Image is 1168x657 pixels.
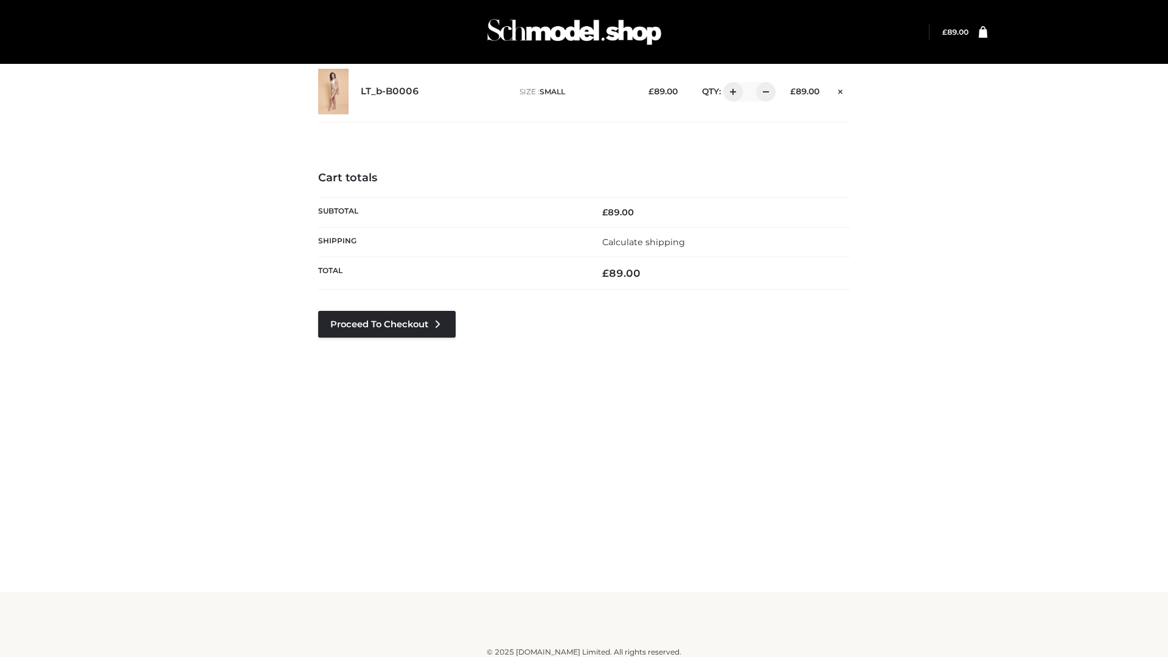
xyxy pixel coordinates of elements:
a: LT_b-B0006 [361,86,419,97]
th: Total [318,257,584,290]
span: £ [648,86,654,96]
a: Calculate shipping [602,237,685,248]
span: £ [790,86,796,96]
bdi: 89.00 [790,86,819,96]
a: Remove this item [832,82,850,98]
bdi: 89.00 [648,86,678,96]
th: Shipping [318,227,584,257]
span: SMALL [540,87,565,96]
span: £ [602,207,608,218]
h4: Cart totals [318,172,850,185]
span: £ [942,27,947,36]
a: Proceed to Checkout [318,311,456,338]
span: £ [602,267,609,279]
a: £89.00 [942,27,968,36]
bdi: 89.00 [602,207,634,218]
bdi: 89.00 [602,267,641,279]
p: size : [520,86,630,97]
div: QTY: [690,82,771,102]
th: Subtotal [318,197,584,227]
bdi: 89.00 [942,27,968,36]
img: Schmodel Admin 964 [483,8,666,56]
